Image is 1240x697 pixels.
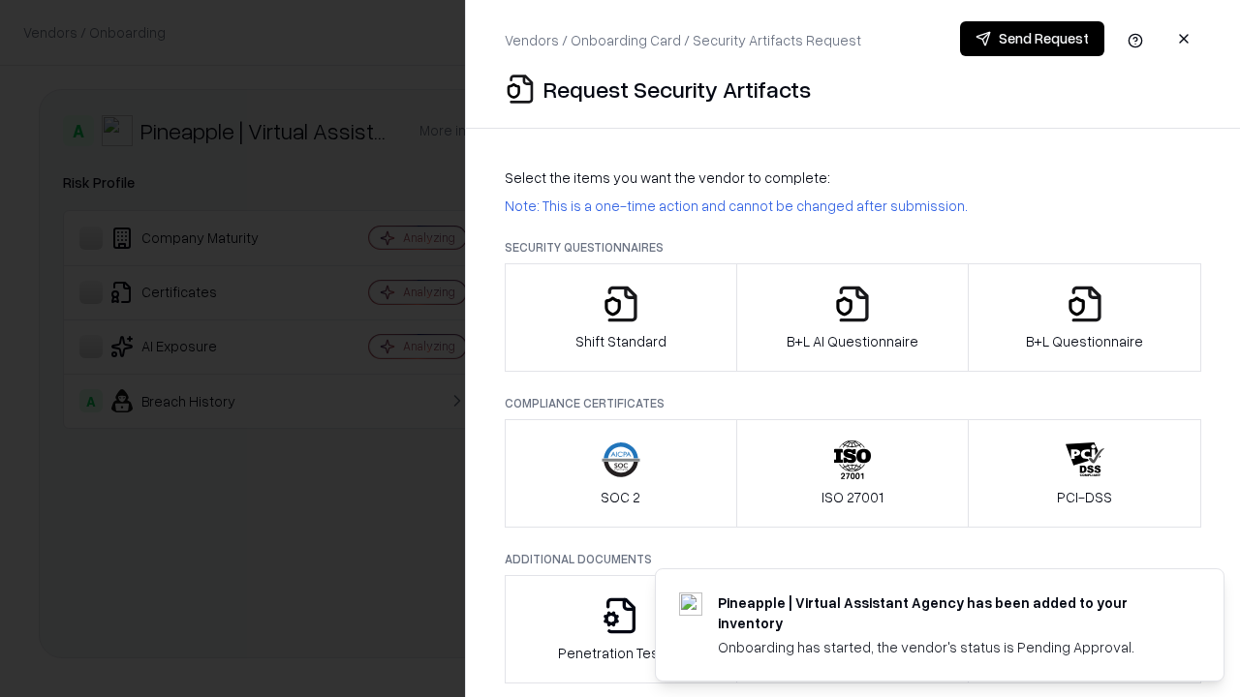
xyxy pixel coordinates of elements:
[558,643,683,663] p: Penetration Testing
[505,263,737,372] button: Shift Standard
[1026,331,1143,351] p: B+L Questionnaire
[543,74,811,105] p: Request Security Artifacts
[1057,487,1112,507] p: PCI-DSS
[505,167,1201,188] p: Select the items you want the vendor to complete:
[679,592,702,616] img: trypineapple.com
[960,21,1104,56] button: Send Request
[968,419,1201,528] button: PCI-DSS
[736,419,970,528] button: ISO 27001
[575,331,666,351] p: Shift Standard
[505,196,1201,216] p: Note: This is a one-time action and cannot be changed after submission.
[718,637,1177,657] div: Onboarding has started, the vendor's status is Pending Approval.
[968,263,1201,372] button: B+L Questionnaire
[821,487,883,507] p: ISO 27001
[505,30,861,50] p: Vendors / Onboarding Card / Security Artifacts Request
[505,395,1201,411] p: Compliance Certificates
[505,239,1201,256] p: Security Questionnaires
[505,419,737,528] button: SOC 2
[601,487,640,507] p: SOC 2
[505,551,1201,567] p: Additional Documents
[718,592,1177,633] div: Pineapple | Virtual Assistant Agency has been added to your inventory
[787,331,918,351] p: B+L AI Questionnaire
[736,263,970,372] button: B+L AI Questionnaire
[505,575,737,683] button: Penetration Testing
